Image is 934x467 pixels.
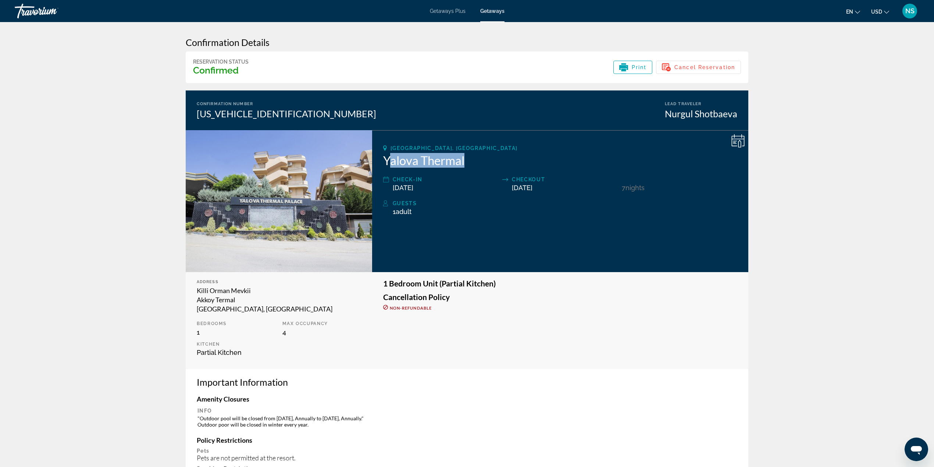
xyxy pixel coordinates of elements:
span: Print [632,64,647,70]
a: Getaways Plus [430,8,466,14]
a: Travorium [15,1,88,21]
span: NS [905,7,915,15]
div: Checkout [512,175,618,184]
img: Yalova Thermal [186,130,372,272]
p: Pets [197,448,737,454]
span: Nights [625,184,645,192]
a: Getaways [480,8,505,14]
h4: Amenity Closures [197,395,737,403]
span: Cancel Reservation [674,64,735,70]
span: 4 [282,328,286,336]
div: Confirmation Number [197,101,376,106]
span: Non-refundable [390,306,432,310]
iframe: Button to launch messaging window [905,438,928,461]
button: Change language [846,6,860,17]
p: Bedrooms [197,321,275,326]
span: 1 [393,208,411,215]
span: [DATE] [512,184,532,192]
span: en [846,9,853,15]
div: [US_VEHICLE_IDENTIFICATION_NUMBER] [197,108,376,119]
button: Print [613,61,653,74]
span: USD [871,9,882,15]
span: Adult [396,208,411,215]
h3: Confirmation Details [186,37,748,48]
div: Reservation Status [193,59,249,65]
button: Change currency [871,6,889,17]
p: Max Occupancy [282,321,361,326]
div: Pets are not permitted at the resort. [197,454,737,462]
td: "Outdoor pool will be closed from [DATE], Annually to [DATE], Annually." Outdoor poor will be clo... [197,415,737,428]
button: Cancel Reservation [656,61,741,74]
h4: Policy Restrictions [197,436,737,444]
span: 1 [197,328,200,336]
div: Guests [393,199,737,208]
span: [GEOGRAPHIC_DATA], [GEOGRAPHIC_DATA] [391,145,518,151]
span: 7 [622,184,625,192]
th: Info [197,407,737,414]
h2: Yalova Thermal [383,153,737,168]
div: Check-In [393,175,499,184]
h3: Important Information [197,377,737,388]
div: Address [197,279,361,284]
span: [DATE] [393,184,413,192]
div: Nurgul Shotbaeva [665,108,737,119]
div: Lead Traveler [665,101,737,106]
h3: 1 Bedroom Unit (Partial Kitchen) [383,279,737,288]
h3: Cancellation Policy [383,293,737,301]
p: Kitchen [197,342,275,347]
button: User Menu [900,3,919,19]
h3: Confirmed [193,65,249,76]
a: Cancel Reservation [656,62,741,70]
span: Partial Kitchen [197,349,242,356]
div: Killi Orman Mevkii Akkoy Termal [GEOGRAPHIC_DATA], [GEOGRAPHIC_DATA] [197,286,361,314]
